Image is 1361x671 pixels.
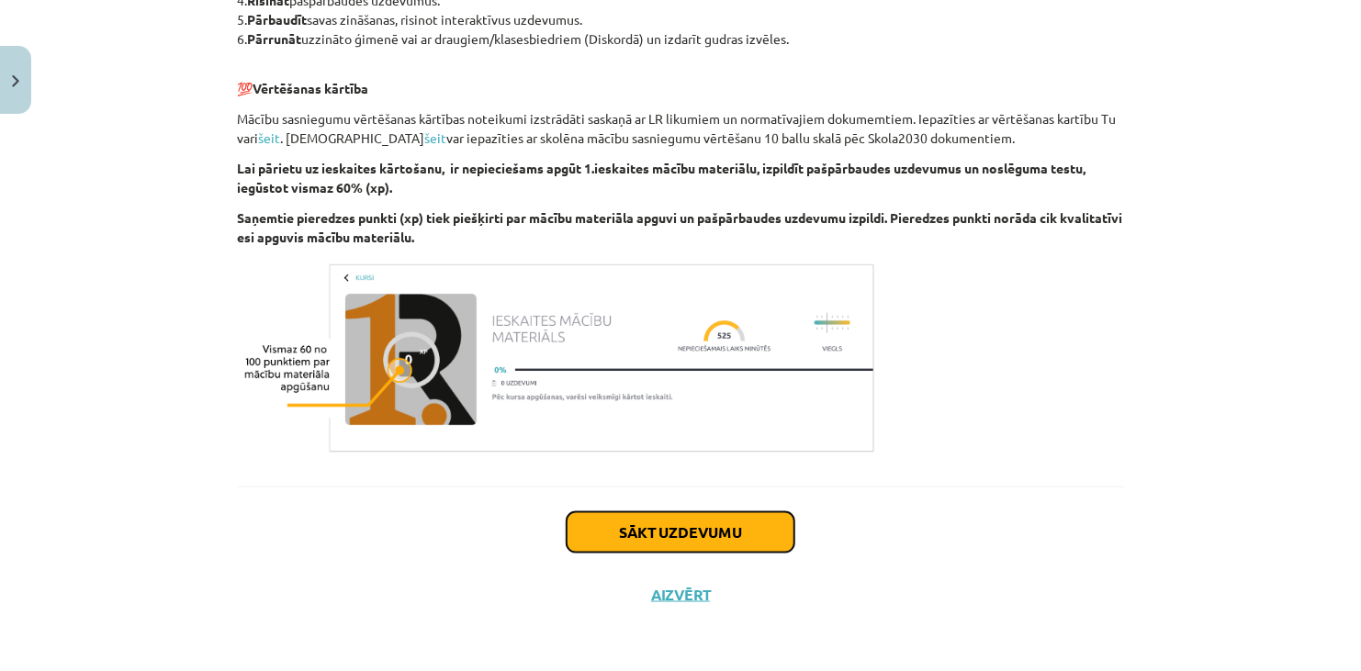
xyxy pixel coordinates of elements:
[567,512,794,553] button: Sākt uzdevumu
[253,80,368,96] b: Vērtēšanas kārtība
[237,209,1122,245] b: Saņemtie pieredzes punkti (xp) tiek piešķirti par mācību materiāla apguvi un pašpārbaudes uzdevum...
[237,60,1124,98] p: 💯
[646,586,715,604] button: Aizvērt
[237,109,1124,148] p: Mācību sasniegumu vērtēšanas kārtības noteikumi izstrādāti saskaņā ar LR likumiem un normatīvajie...
[247,30,301,47] b: Pārrunāt
[258,129,280,146] a: šeit
[247,11,307,28] b: Pārbaudīt
[424,129,446,146] a: šeit
[237,160,1085,196] b: Lai pārietu uz ieskaites kārtošanu, ir nepieciešams apgūt 1.ieskaites mācību materiālu, izpildīt ...
[12,75,19,87] img: icon-close-lesson-0947bae3869378f0d4975bcd49f059093ad1ed9edebbc8119c70593378902aed.svg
